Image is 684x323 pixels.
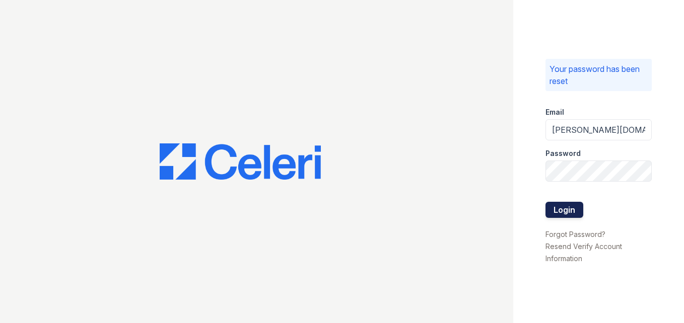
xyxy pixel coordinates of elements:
[545,202,583,218] button: Login
[545,230,605,238] a: Forgot Password?
[545,107,564,117] label: Email
[545,242,622,263] a: Resend Verify Account Information
[545,148,581,158] label: Password
[160,143,321,180] img: CE_Logo_Blue-a8612792a0a2168367f1c8372b55b34899dd931a85d93a1a3d3e32e68fde9ad4.png
[550,63,648,87] p: Your password has been reset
